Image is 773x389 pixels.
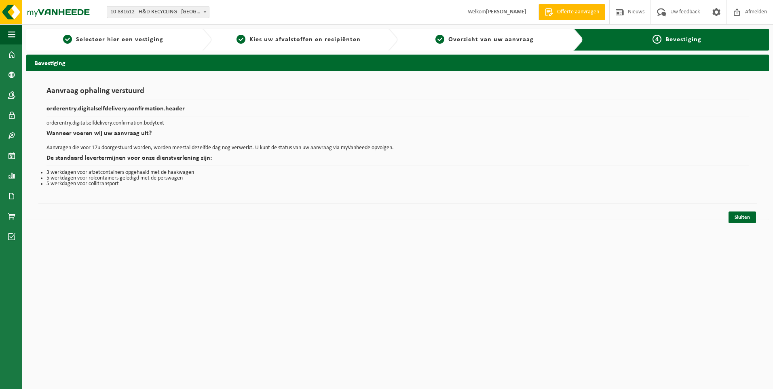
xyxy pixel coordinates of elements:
h2: De standaard levertermijnen voor onze dienstverlening zijn: [46,155,749,166]
h2: Bevestiging [26,55,769,70]
span: Bevestiging [665,36,701,43]
a: 1Selecteer hier een vestiging [30,35,196,44]
li: 3 werkdagen voor afzetcontainers opgehaald met de haakwagen [46,170,749,175]
h1: Aanvraag ophaling verstuurd [46,87,749,99]
h2: orderentry.digitalselfdelivery.confirmation.header [46,106,749,116]
span: 10-831612 - H&D RECYCLING - TIENEN [107,6,209,18]
a: 3Overzicht van uw aanvraag [402,35,567,44]
span: 2 [237,35,245,44]
span: Offerte aanvragen [555,8,601,16]
li: 5 werkdagen voor collitransport [46,181,749,187]
span: 1 [63,35,72,44]
a: Offerte aanvragen [539,4,605,20]
span: Overzicht van uw aanvraag [448,36,534,43]
a: 2Kies uw afvalstoffen en recipiënten [216,35,381,44]
h2: Wanneer voeren wij uw aanvraag uit? [46,130,749,141]
span: 4 [653,35,661,44]
a: Sluiten [729,211,756,223]
p: orderentry.digitalselfdelivery.confirmation.bodytext [46,121,749,126]
span: Selecteer hier een vestiging [76,36,163,43]
span: 3 [435,35,444,44]
iframe: chat widget [4,371,135,389]
p: Aanvragen die voor 17u doorgestuurd worden, worden meestal dezelfde dag nog verwerkt. U kunt de s... [46,145,749,151]
span: Kies uw afvalstoffen en recipiënten [249,36,361,43]
strong: [PERSON_NAME] [486,9,526,15]
li: 5 werkdagen voor rolcontainers geledigd met de perswagen [46,175,749,181]
span: 10-831612 - H&D RECYCLING - TIENEN [107,6,209,18]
